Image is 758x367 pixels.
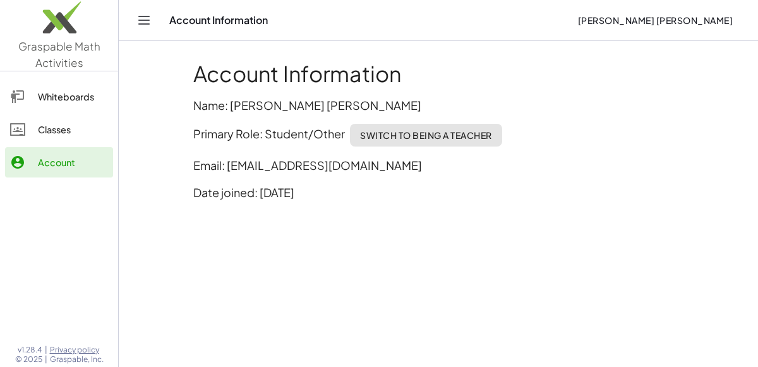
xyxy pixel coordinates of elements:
span: v1.28.4 [18,345,42,355]
div: Account [38,155,108,170]
p: Primary Role: Student/Other [193,124,683,147]
p: Date joined: [DATE] [193,184,683,201]
h1: Account Information [193,61,683,87]
button: Toggle navigation [134,10,154,30]
a: Classes [5,114,113,145]
p: Email: [EMAIL_ADDRESS][DOMAIN_NAME] [193,157,683,174]
span: Switch to being a Teacher [360,129,492,141]
span: Graspable Math Activities [18,39,100,69]
span: | [45,354,47,364]
p: Name: [PERSON_NAME] [PERSON_NAME] [193,97,683,114]
span: © 2025 [15,354,42,364]
span: | [45,345,47,355]
span: Graspable, Inc. [50,354,104,364]
div: Classes [38,122,108,137]
button: [PERSON_NAME] [PERSON_NAME] [567,9,743,32]
a: Privacy policy [50,345,104,355]
div: Whiteboards [38,89,108,104]
span: [PERSON_NAME] [PERSON_NAME] [577,15,733,26]
a: Account [5,147,113,177]
a: Whiteboards [5,81,113,112]
button: Switch to being a Teacher [350,124,502,147]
